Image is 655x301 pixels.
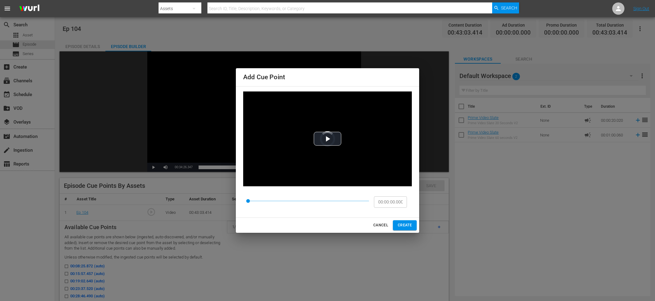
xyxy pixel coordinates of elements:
[373,222,388,229] span: CANCEL
[243,73,412,81] h4: Add Cue Point
[398,222,412,229] span: CREATE
[371,220,390,230] button: CANCEL
[501,2,517,13] span: Search
[15,2,44,16] img: ans4CAIJ8jUAAAAAAAAAAAAAAAAAAAAAAAAgQb4GAAAAAAAAAAAAAAAAAAAAAAAAJMjXAAAAAAAAAAAAAAAAAAAAAAAAgAT5G...
[633,6,649,11] a: Sign Out
[314,132,341,146] button: Play Video
[243,91,412,187] div: Video Player
[393,220,417,230] button: CREATE
[4,5,11,12] span: menu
